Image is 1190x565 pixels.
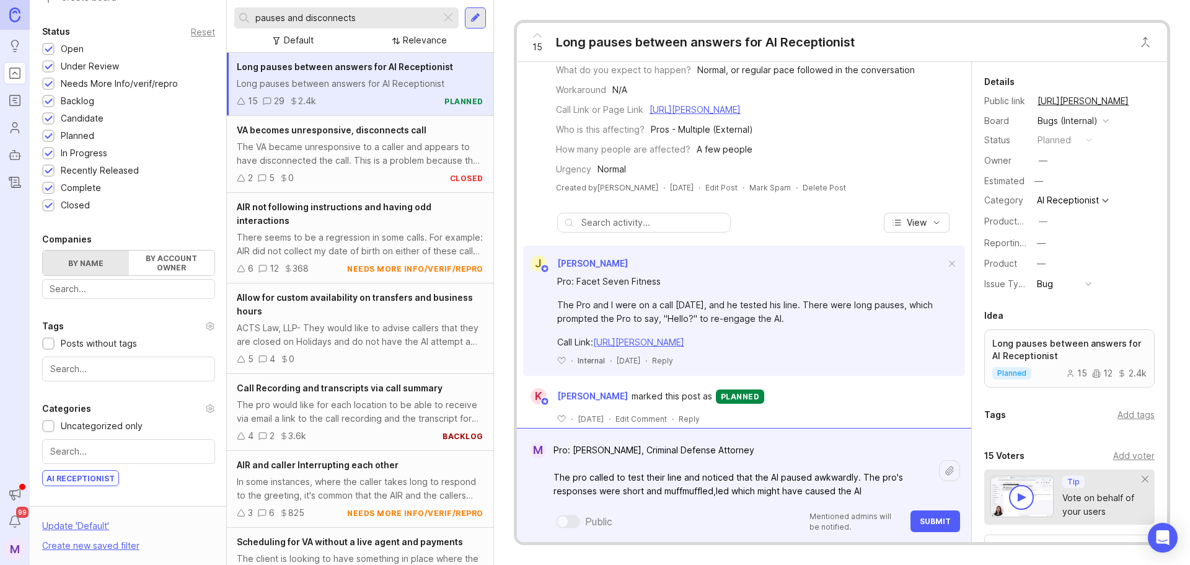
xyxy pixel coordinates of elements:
[4,62,26,84] a: Portal
[237,398,483,425] div: The pro would like for each location to be able to receive via email a link to the call recording...
[270,262,279,275] div: 12
[651,123,753,136] div: Pros - Multiple (External)
[284,33,314,47] div: Default
[129,251,215,275] label: By account owner
[1066,369,1087,378] div: 15
[984,194,1028,207] div: Category
[1035,213,1051,229] button: ProductboardID
[984,308,1003,323] div: Idea
[984,258,1017,269] label: Product
[50,362,207,376] input: Search...
[444,96,483,107] div: planned
[61,112,104,125] div: Candidate
[43,471,118,486] div: AI Receptionist
[227,451,493,528] a: AIR and caller Interrupting each otherIn some instances, where the caller takes long to respond t...
[609,414,610,424] div: ·
[269,506,275,520] div: 6
[984,278,1029,289] label: Issue Type
[557,336,945,349] div: Call Link:
[597,162,626,176] div: Normal
[697,143,752,156] div: A few people
[298,94,316,108] div: 2.4k
[610,355,612,366] div: ·
[61,337,137,350] div: Posts without tags
[61,60,119,73] div: Under Review
[531,442,546,458] div: M
[237,231,483,258] div: There seems to be a regression in some calls. For example: AIR did not collect my date of birth o...
[581,216,724,229] input: Search activity...
[540,264,549,274] img: member badge
[403,33,447,47] div: Relevance
[288,171,294,185] div: 0
[1133,30,1158,55] button: Close button
[237,77,483,91] div: Long pauses between answers for AI Receptionist
[578,355,605,366] div: Internal
[809,511,903,532] p: Mentioned admins will be notified.
[984,238,1051,248] label: Reporting Team
[4,89,26,112] a: Roadmaps
[984,407,1006,422] div: Tags
[248,262,253,275] div: 6
[61,164,139,177] div: Recently Released
[556,162,591,176] div: Urgency
[248,94,258,108] div: 15
[4,144,26,166] a: Autopilot
[632,389,712,403] span: marked this post as
[42,539,139,553] div: Create new saved filter
[612,83,627,97] div: N/A
[1031,173,1047,189] div: —
[227,283,493,374] a: Allow for custom availability on transfers and business hoursACTS Law, LLP- They would like to ad...
[1067,477,1080,487] p: Tip
[61,419,143,433] div: Uncategorized only
[237,475,483,502] div: In some instances, where the caller takes long to respond to the greeting, it's common that the A...
[61,129,94,143] div: Planned
[289,352,294,366] div: 0
[255,11,436,25] input: Search...
[984,94,1028,108] div: Public link
[61,77,178,91] div: Needs More Info/verif/repro
[679,414,700,424] div: Reply
[803,182,846,193] div: Delete Post
[540,397,549,406] img: member badge
[532,40,542,54] span: 15
[1062,491,1142,518] div: Vote on behalf of your users
[984,329,1155,388] a: Long pauses between answers for AI Receptionistplanned15122.4k
[237,202,431,226] span: AIR not following instructions and having odd interactions
[557,389,628,403] span: [PERSON_NAME]
[443,431,483,442] div: backlog
[546,438,939,503] textarea: Pro: [PERSON_NAME], Criminal Defense Attorney The pro called to test their line and noticed that ...
[1113,449,1155,463] div: Add voter
[663,182,665,193] div: ·
[992,337,1147,362] p: Long pauses between answers for AI Receptionist
[523,388,632,404] a: K[PERSON_NAME]
[523,256,628,272] a: J[PERSON_NAME]
[557,258,628,269] span: [PERSON_NAME]
[984,114,1028,128] div: Board
[1039,154,1047,167] div: —
[670,182,694,193] a: [DATE]
[4,171,26,194] a: Changelog
[556,182,658,193] div: Created by [PERSON_NAME]
[9,7,20,22] img: Canny Home
[749,182,791,193] button: Mark Spam
[237,140,483,167] div: The VA became unresponsive to a caller and appears to have disconnected the call. This is a probl...
[4,117,26,139] a: Users
[248,429,253,443] div: 4
[274,94,284,108] div: 29
[43,251,129,275] label: By name
[571,414,573,424] div: ·
[556,63,691,77] div: What do you expect to happen?
[593,337,684,347] a: [URL][PERSON_NAME]
[672,414,674,424] div: ·
[61,181,101,195] div: Complete
[920,517,951,526] span: Submit
[1037,196,1099,205] div: AI Receptionist
[42,319,64,334] div: Tags
[227,53,493,116] a: Long pauses between answers for AI ReceptionistLong pauses between answers for AI Receptionist152...
[42,232,92,247] div: Companies
[699,182,700,193] div: ·
[237,383,443,393] span: Call Recording and transcripts via call summary
[585,514,612,529] div: Public
[50,282,208,296] input: Search...
[556,33,855,51] div: Long pauses between answers for AI Receptionist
